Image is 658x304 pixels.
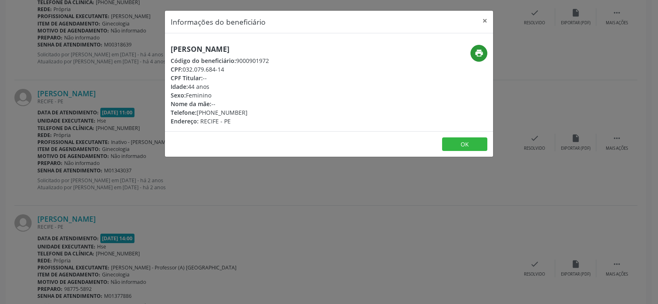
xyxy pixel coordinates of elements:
[442,137,487,151] button: OK
[171,108,269,117] div: [PHONE_NUMBER]
[171,91,186,99] span: Sexo:
[171,109,197,116] span: Telefone:
[475,49,484,58] i: print
[171,82,269,91] div: 44 anos
[171,74,203,82] span: CPF Titular:
[171,45,269,53] h5: [PERSON_NAME]
[171,100,211,108] span: Nome da mãe:
[200,117,231,125] span: RECIFE - PE
[171,74,269,82] div: --
[171,56,269,65] div: 9000901972
[477,11,493,31] button: Close
[171,65,269,74] div: 032.079.684-14
[171,83,188,91] span: Idade:
[171,57,236,65] span: Código do beneficiário:
[470,45,487,62] button: print
[171,100,269,108] div: --
[171,117,199,125] span: Endereço:
[171,65,183,73] span: CPF:
[171,16,266,27] h5: Informações do beneficiário
[171,91,269,100] div: Feminino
